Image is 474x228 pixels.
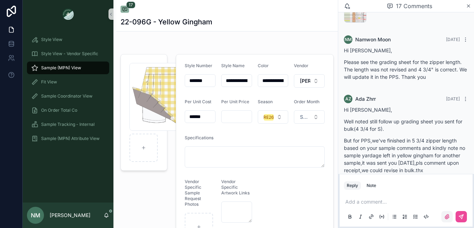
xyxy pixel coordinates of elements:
[50,212,90,219] p: [PERSON_NAME]
[344,118,468,133] p: Well noted still follow up grading sheet you sent for bulk(4 3/4 for S).
[355,36,391,43] span: Namwon Moon
[446,37,460,42] span: [DATE]
[185,179,201,207] span: Vendor Specific Sample Request Photos
[221,179,250,195] span: Vendor Specific Artwork Links
[23,28,113,154] div: scrollable content
[27,118,109,131] a: Sample Tracking - Internal
[41,122,95,127] span: Sample Tracking - Internal
[294,110,325,124] button: Select Button
[41,37,62,42] span: Style View
[258,63,269,68] span: Color
[41,93,93,99] span: Sample Coordinator View
[258,110,289,124] button: Select Button
[221,99,249,104] span: Per Unit Price
[364,181,379,190] button: Note
[344,137,468,174] p: But for PPS,we've finished in 5 3/4 zipper length based on your sample comments and kindly note n...
[41,107,77,113] span: On Order Total Co
[263,114,274,121] div: RE26
[446,96,460,101] span: [DATE]
[121,6,129,14] button: 17
[41,51,98,57] span: Style View - Vendor Specific
[27,33,109,46] a: Style View
[41,79,57,85] span: Fit View
[294,63,308,68] span: Vendor
[126,1,135,8] span: 17
[221,63,245,68] span: Style Name
[27,47,109,60] a: Style View - Vendor Specific
[294,74,325,88] button: Select Button
[31,211,40,220] span: NM
[185,63,212,68] span: Style Number
[258,99,273,104] span: Season
[27,76,109,88] a: Fit View
[27,132,109,145] a: Sample (MPN) Attribute View
[344,106,468,113] p: Hi [PERSON_NAME],
[345,96,351,102] span: AZ
[27,90,109,103] a: Sample Coordinator View
[62,8,74,20] img: App logo
[121,17,212,27] h1: 22-096G - Yellow Gingham
[27,62,109,74] a: Sample (MPN) View
[41,65,81,71] span: Sample (MPN) View
[344,47,468,54] p: Hi [PERSON_NAME],
[344,181,361,190] button: Reply
[355,95,376,103] span: Ada Zhrr
[294,99,319,104] span: Order Month
[300,113,310,121] span: Select a MPN LEVEL ORDER MONTH
[300,77,310,84] span: [PERSON_NAME]
[367,183,376,188] div: Note
[344,58,468,81] p: Please see the grading sheet for the zipper length. The length was not revised and 4 3/4" is corr...
[345,37,352,42] span: NM
[185,99,211,104] span: Per Unit Cost
[41,136,100,141] span: Sample (MPN) Attribute View
[185,135,213,140] span: Specifications
[396,2,432,10] span: 17 Comments
[27,104,109,117] a: On Order Total Co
